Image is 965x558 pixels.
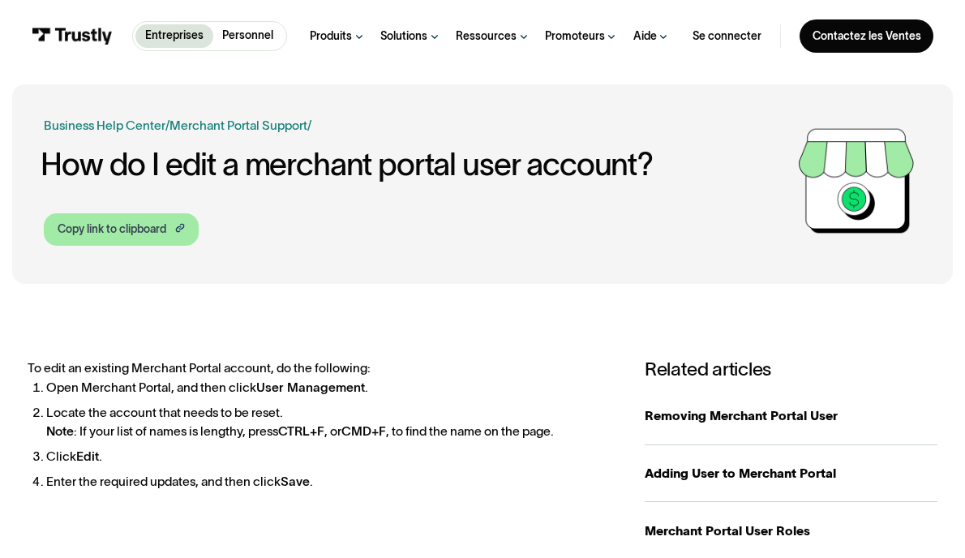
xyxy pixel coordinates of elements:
[310,29,352,44] div: Produits
[58,221,166,238] div: Copy link to clipboard
[380,29,427,44] div: Solutions
[44,116,165,135] a: Business Help Center
[341,424,386,438] strong: CMD+F
[46,403,613,440] li: Locate the account that needs to be reset. : If your list of names is lengthy, press , or , to fi...
[645,406,937,425] div: Removing Merchant Portal User
[693,29,761,44] a: Se connecter
[456,29,517,44] div: Ressources
[46,472,613,491] li: Enter the required updates, and then click .
[28,358,613,491] div: To edit an existing Merchant Portal account, do the following:
[645,464,937,483] div: Adding User to Merchant Portal
[645,445,937,503] a: Adding User to Merchant Portal
[278,424,324,438] strong: CTRL+F
[135,24,212,47] a: Entreprises
[169,118,307,132] a: Merchant Portal Support
[32,28,114,45] img: Trustly Logo
[41,148,791,182] h1: How do I edit a merchant portal user account?
[645,522,937,540] div: Merchant Portal User Roles
[307,116,311,135] div: /
[46,447,613,466] li: Click .
[46,378,613,397] li: Open Merchant Portal, and then click .
[645,358,937,381] h3: Related articles
[256,380,365,394] strong: User Management
[44,213,198,246] a: Copy link to clipboard
[222,28,273,44] p: Personnel
[281,474,310,488] strong: Save
[76,449,99,463] strong: Edit
[645,388,937,445] a: Removing Merchant Portal User
[165,116,169,135] div: /
[545,29,605,44] div: Promoteurs
[213,24,283,47] a: Personnel
[800,19,933,53] a: Contactez les Ventes
[633,29,657,44] div: Aide
[145,28,204,44] p: Entreprises
[813,29,921,44] div: Contactez les Ventes
[46,424,74,438] strong: Note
